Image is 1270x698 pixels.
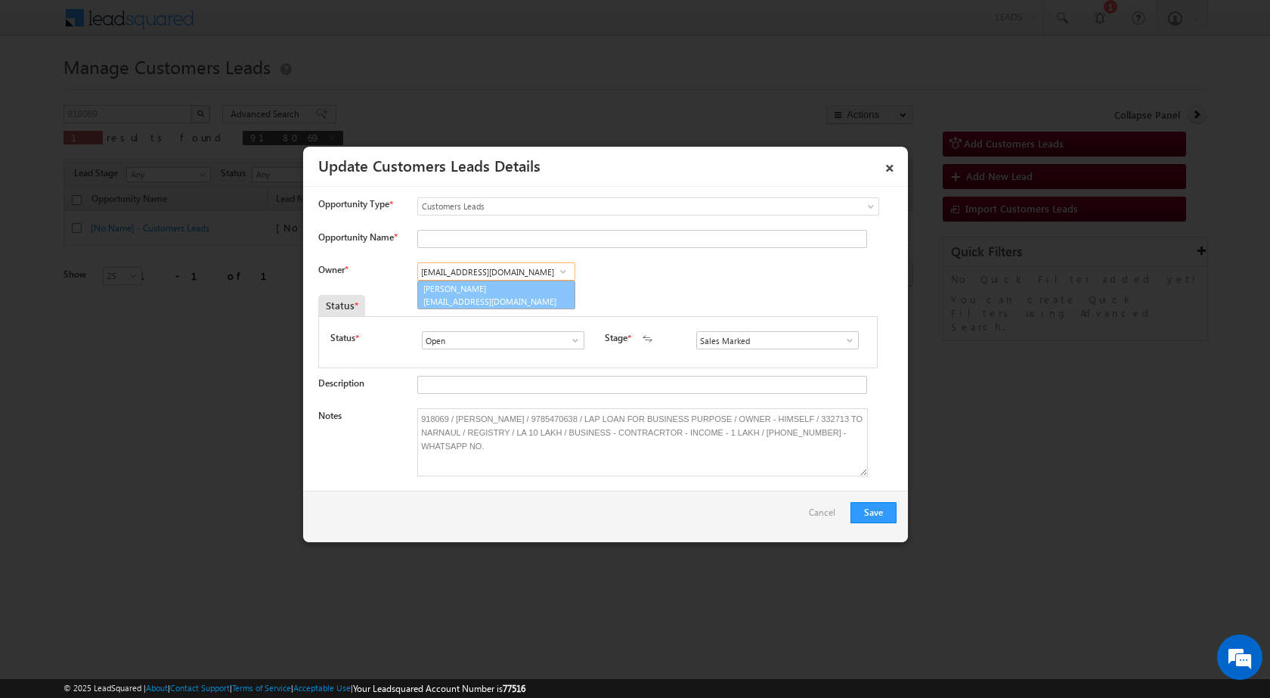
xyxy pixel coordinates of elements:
[836,333,855,348] a: Show All Items
[20,140,276,453] textarea: Type your message and hit 'Enter'
[146,683,168,693] a: About
[353,683,525,694] span: Your Leadsquared Account Number is
[330,331,355,345] label: Status
[318,154,541,175] a: Update Customers Leads Details
[318,377,364,389] label: Description
[696,331,859,349] input: Type to Search
[809,502,843,531] a: Cancel
[553,264,572,279] a: Show All Items
[206,466,274,486] em: Start Chat
[318,264,348,275] label: Owner
[232,683,291,693] a: Terms of Service
[503,683,525,694] span: 77516
[318,231,397,243] label: Opportunity Name
[418,200,817,213] span: Customers Leads
[850,502,897,523] button: Save
[79,79,254,99] div: Chat with us now
[318,295,365,316] div: Status
[423,296,559,307] span: [EMAIL_ADDRESS][DOMAIN_NAME]
[318,197,389,211] span: Opportunity Type
[417,281,575,309] a: [PERSON_NAME]
[318,410,342,421] label: Notes
[877,152,903,178] a: ×
[26,79,63,99] img: d_60004797649_company_0_60004797649
[422,331,584,349] input: Type to Search
[417,262,575,281] input: Type to Search
[170,683,230,693] a: Contact Support
[63,681,525,696] span: © 2025 LeadSquared | | | | |
[562,333,581,348] a: Show All Items
[605,331,627,345] label: Stage
[293,683,351,693] a: Acceptable Use
[417,197,879,216] a: Customers Leads
[248,8,284,44] div: Minimize live chat window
